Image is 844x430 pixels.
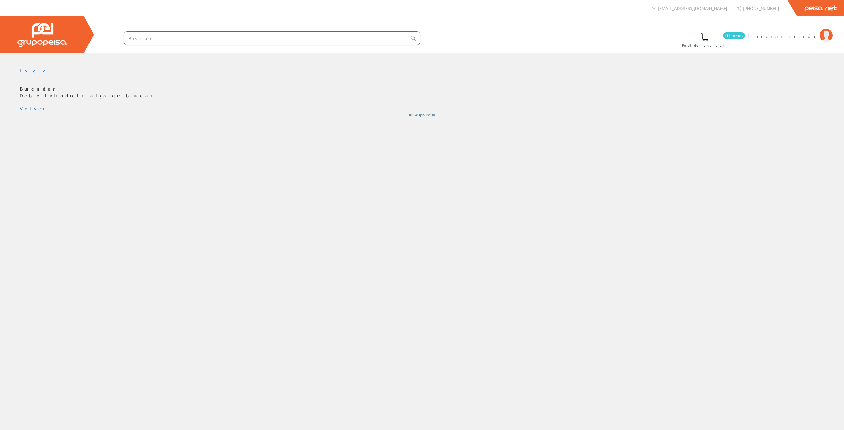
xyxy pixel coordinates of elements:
span: [PHONE_NUMBER] [743,5,779,11]
a: Volver [20,105,47,111]
input: Buscar ... [124,32,407,45]
a: Iniciar sesión [752,27,833,34]
div: © Grupo Peisa [20,112,824,118]
span: 0 línea/s [723,32,745,39]
span: [EMAIL_ADDRESS][DOMAIN_NAME] [658,5,727,11]
b: Buscador [20,86,58,92]
img: Grupo Peisa [17,23,67,47]
a: Inicio [20,68,48,73]
span: Iniciar sesión [752,33,816,39]
span: Pedido actual [682,42,727,49]
p: Debe introducir algo que buscar [20,86,824,99]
